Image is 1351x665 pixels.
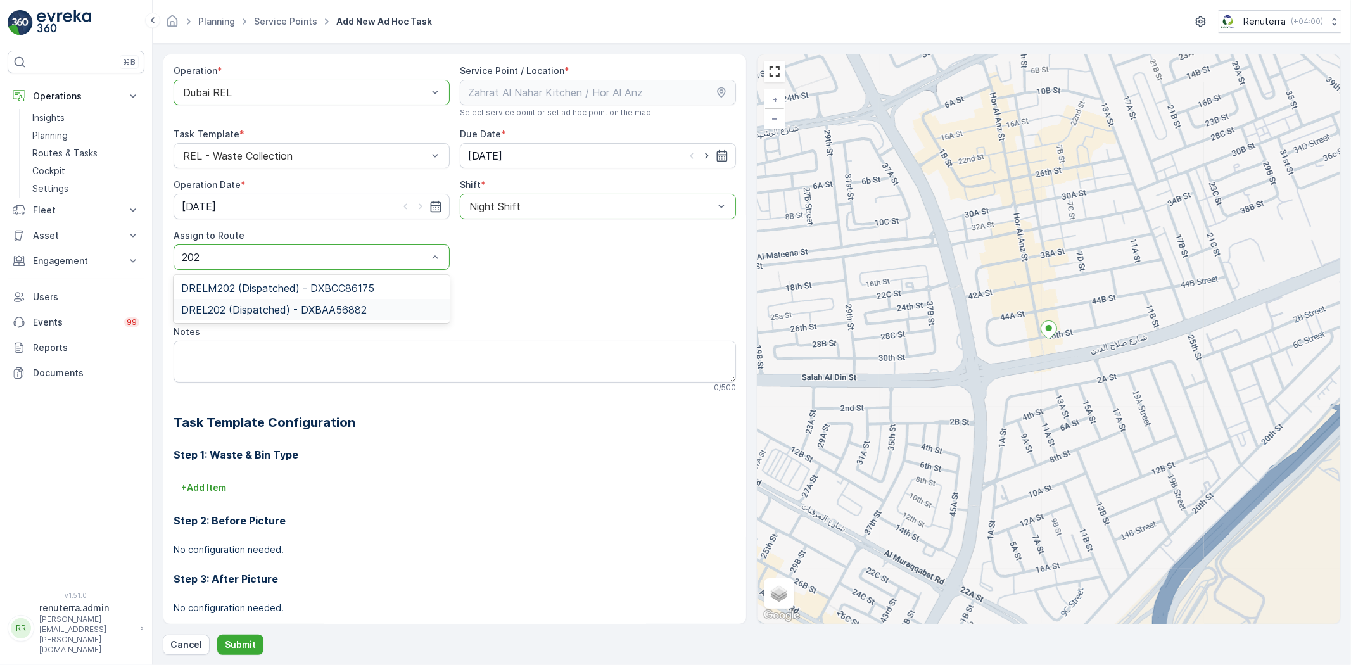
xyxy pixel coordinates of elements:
[8,223,144,248] button: Asset
[765,62,784,81] a: View Fullscreen
[32,165,65,177] p: Cockpit
[8,84,144,109] button: Operations
[27,162,144,180] a: Cockpit
[174,194,450,219] input: dd/mm/yyyy
[33,316,117,329] p: Events
[39,614,134,655] p: [PERSON_NAME][EMAIL_ADDRESS][PERSON_NAME][DOMAIN_NAME]
[8,310,144,335] a: Events99
[181,481,226,494] p: + Add Item
[27,180,144,198] a: Settings
[1219,10,1341,33] button: Renuterra(+04:00)
[127,317,137,327] p: 99
[8,284,144,310] a: Users
[39,602,134,614] p: renuterra.admin
[460,80,736,105] input: Zahrat Al Nahar Kitchen / Hor Al Anz
[123,57,136,67] p: ⌘B
[174,179,241,190] label: Operation Date
[765,109,784,128] a: Zoom Out
[254,16,317,27] a: Service Points
[32,111,65,124] p: Insights
[37,10,91,35] img: logo_light-DOdMpM7g.png
[8,602,144,655] button: RRrenuterra.admin[PERSON_NAME][EMAIL_ADDRESS][PERSON_NAME][DOMAIN_NAME]
[163,635,210,655] button: Cancel
[460,108,653,118] span: Select service point or set ad hoc point on the map.
[27,144,144,162] a: Routes & Tasks
[27,127,144,144] a: Planning
[772,94,778,104] span: +
[165,19,179,30] a: Homepage
[460,129,501,139] label: Due Date
[174,230,244,241] label: Assign to Route
[1243,15,1286,28] p: Renuterra
[174,129,239,139] label: Task Template
[32,129,68,142] p: Planning
[33,341,139,354] p: Reports
[11,618,31,638] div: RR
[174,543,736,556] p: No configuration needed.
[8,360,144,386] a: Documents
[32,182,68,195] p: Settings
[174,478,234,498] button: +Add Item
[33,90,119,103] p: Operations
[714,383,736,393] p: 0 / 500
[765,90,784,109] a: Zoom In
[1219,15,1238,28] img: Screenshot_2024-07-26_at_13.33.01.png
[8,335,144,360] a: Reports
[33,204,119,217] p: Fleet
[174,413,736,432] h2: Task Template Configuration
[772,113,778,123] span: −
[8,592,144,599] span: v 1.51.0
[761,607,802,624] img: Google
[174,447,736,462] h3: Step 1: Waste & Bin Type
[1291,16,1323,27] p: ( +04:00 )
[761,607,802,624] a: Open this area in Google Maps (opens a new window)
[174,65,217,76] label: Operation
[8,198,144,223] button: Fleet
[32,147,98,160] p: Routes & Tasks
[174,571,736,586] h3: Step 3: After Picture
[217,635,263,655] button: Submit
[174,602,736,614] p: No configuration needed.
[8,10,33,35] img: logo
[460,143,736,168] input: dd/mm/yyyy
[170,638,202,651] p: Cancel
[225,638,256,651] p: Submit
[198,16,235,27] a: Planning
[33,291,139,303] p: Users
[334,15,434,28] span: Add New Ad Hoc Task
[765,579,793,607] a: Layers
[174,326,200,337] label: Notes
[460,179,481,190] label: Shift
[27,109,144,127] a: Insights
[460,65,564,76] label: Service Point / Location
[33,229,119,242] p: Asset
[33,255,119,267] p: Engagement
[33,367,139,379] p: Documents
[181,282,374,294] span: DRELM202 (Dispatched) - DXBCC86175
[181,304,367,315] span: DREL202 (Dispatched) - DXBAA56882
[174,513,736,528] h3: Step 2: Before Picture
[8,248,144,274] button: Engagement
